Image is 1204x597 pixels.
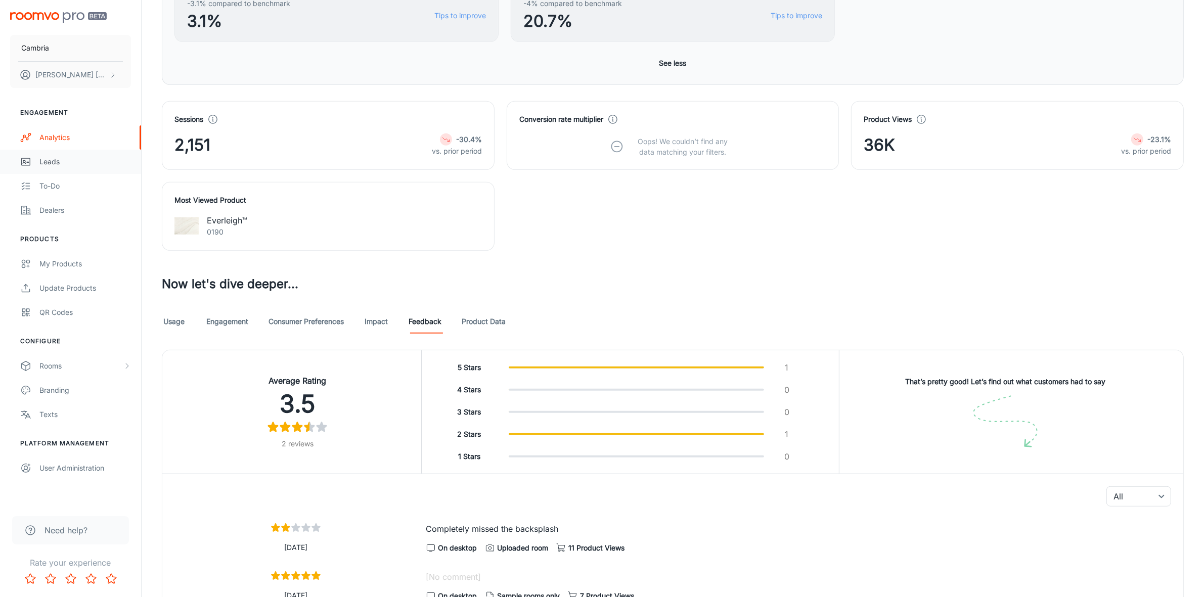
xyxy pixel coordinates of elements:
[426,358,835,377] button: 5 Stars1
[10,35,131,61] button: Cambria
[426,523,1171,535] p: Completely missed the backsplash
[1106,486,1171,507] div: All
[81,569,101,589] button: Rate 4 star
[523,9,622,33] span: 20.7%
[409,309,441,334] a: Feedback
[771,10,822,21] a: Tips to improve
[426,381,835,399] button: 4 Stars0
[39,409,131,420] div: Texts
[39,360,123,372] div: Rooms
[39,463,131,474] div: User Administration
[10,62,131,88] button: [PERSON_NAME] [PERSON_NAME]
[174,114,203,125] h4: Sessions
[186,375,409,387] h4: Average Rating
[864,114,912,125] h4: Product Views
[973,395,1038,448] img: image shape
[10,12,107,23] img: Roomvo PRO Beta
[101,569,121,589] button: Rate 5 star
[39,307,131,318] div: QR Codes
[568,542,625,554] span: 11 Product Views
[442,451,497,462] h6: 1 Stars
[1147,135,1171,144] strong: -23.1%
[438,542,477,554] span: On desktop
[519,114,603,125] h4: Conversion rate multiplier
[39,205,131,216] div: Dealers
[776,384,797,396] p: 0
[776,450,797,463] p: 0
[906,376,1106,387] h6: That’s pretty good! Let’s find out what customers had to say
[206,309,248,334] a: Engagement
[61,569,81,589] button: Rate 3 star
[21,42,49,54] p: Cambria
[442,384,497,395] h6: 4 Stars
[442,429,497,440] h6: 2 Stars
[442,362,497,373] h6: 5 Stars
[207,226,247,238] p: 0190
[40,569,61,589] button: Rate 2 star
[8,557,133,569] p: Rate your experience
[1121,146,1171,157] p: vs. prior period
[39,180,131,192] div: To-do
[864,133,895,157] span: 36K
[432,146,482,157] p: vs. prior period
[776,428,797,440] p: 1
[35,69,107,80] p: [PERSON_NAME] [PERSON_NAME]
[776,361,797,374] p: 1
[187,9,290,33] span: 3.1%
[39,283,131,294] div: Update Products
[39,385,131,396] div: Branding
[442,406,497,418] h6: 3 Stars
[426,571,1171,583] p: [No comment]
[174,195,482,206] h4: Most Viewed Product
[162,275,1184,293] h3: Now let's dive deeper...
[456,135,482,144] strong: -30.4%
[39,132,131,143] div: Analytics
[426,425,835,443] button: 2 Stars1
[174,542,418,553] p: [DATE]
[776,406,797,418] p: 0
[434,10,486,21] a: Tips to improve
[497,542,548,554] span: Uploaded room
[174,133,210,157] span: 2,151
[426,447,835,466] button: 1 Stars0
[269,309,344,334] a: Consumer Preferences
[20,569,40,589] button: Rate 1 star
[364,309,388,334] a: Impact
[39,258,131,269] div: My Products
[174,214,199,238] img: Everleigh™
[462,309,506,334] a: Product Data
[162,309,186,334] a: Usage
[186,388,409,420] h2: 3.5
[207,214,247,226] p: Everleigh™
[426,403,835,421] button: 3 Stars0
[630,136,735,157] p: Oops! We couldn’t find any data matching your filters.
[186,438,409,449] h6: 2 reviews
[39,156,131,167] div: Leads
[655,54,691,72] button: See less
[44,524,87,536] span: Need help?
